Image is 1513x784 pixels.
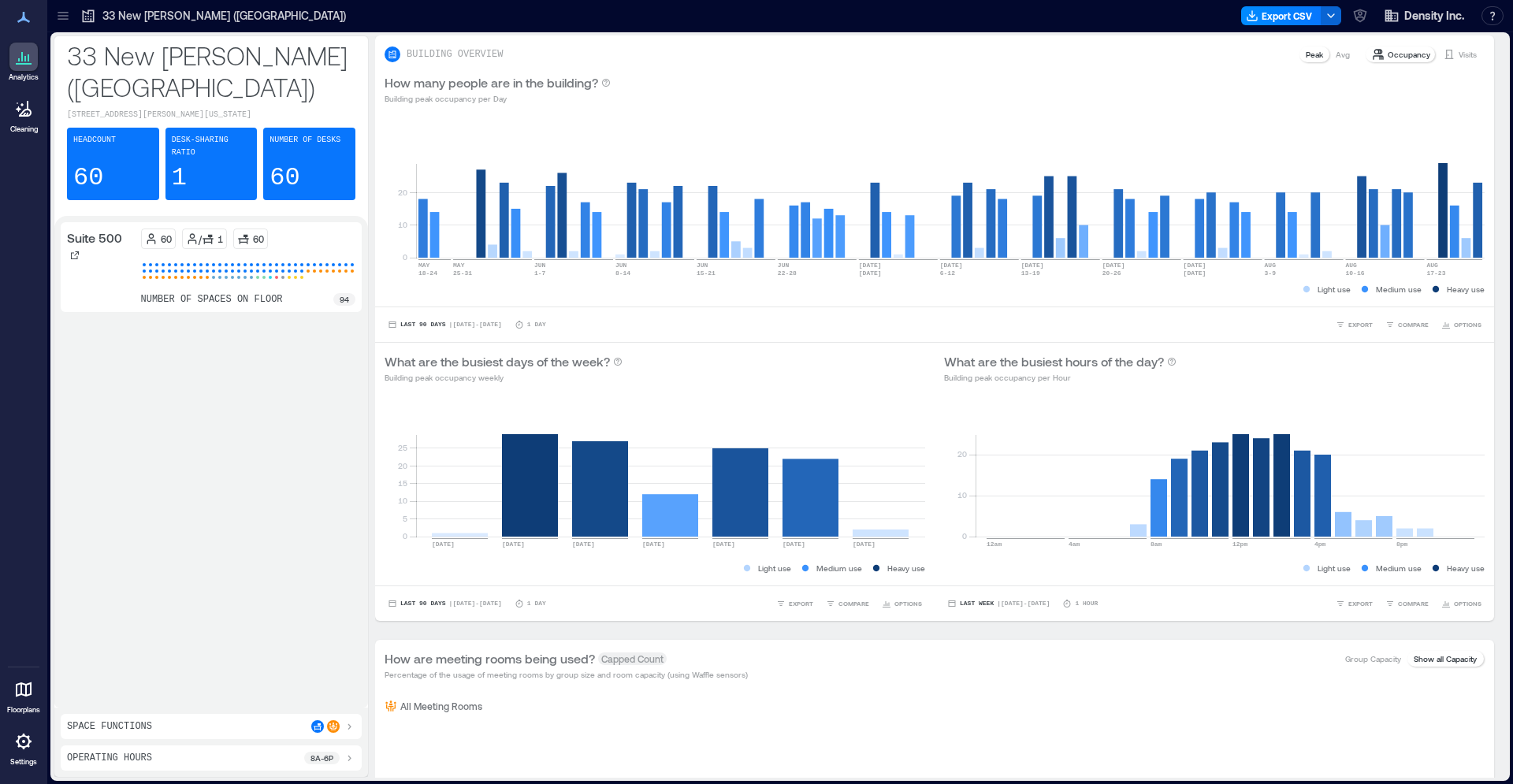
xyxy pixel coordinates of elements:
tspan: 15 [398,478,407,488]
p: Headcount [73,134,116,147]
p: All Meeting Rooms [400,700,482,712]
p: Desk-sharing ratio [172,134,251,159]
p: How many people are in the building? [385,73,598,92]
text: 25-31 [453,269,472,277]
span: OPTIONS [1454,599,1481,608]
p: Light use [1318,562,1351,574]
button: COMPARE [823,596,872,611]
p: 1 [172,162,187,194]
tspan: 0 [962,531,967,541]
text: [DATE] [940,262,963,269]
button: EXPORT [1333,317,1376,333]
p: BUILDING OVERVIEW [407,48,503,61]
p: 8a - 6p [310,752,333,764]
p: 1 [217,232,223,245]
text: 10-16 [1346,269,1365,277]
span: Density Inc. [1404,8,1464,24]
p: Operating Hours [67,752,152,764]
button: Density Inc. [1379,3,1469,28]
p: Show all Capacity [1414,652,1477,665]
text: [DATE] [502,541,525,548]
p: Light use [1318,283,1351,295]
span: EXPORT [1348,599,1373,608]
p: 60 [253,232,264,245]
p: 33 New [PERSON_NAME] ([GEOGRAPHIC_DATA]) [102,8,346,24]
tspan: 20 [398,188,407,197]
text: JUN [615,262,627,269]
button: COMPARE [1382,596,1432,611]
p: 33 New [PERSON_NAME] ([GEOGRAPHIC_DATA]) [67,39,355,102]
p: Peak [1306,48,1323,61]
text: AUG [1426,262,1438,269]
text: 6-12 [940,269,955,277]
tspan: 10 [398,496,407,505]
button: Export CSV [1241,6,1322,25]
tspan: 0 [403,252,407,262]
button: Last 90 Days |[DATE]-[DATE] [385,596,505,611]
text: [DATE] [859,269,882,277]
span: OPTIONS [1454,320,1481,329]
text: 8am [1151,541,1162,548]
p: Group Capacity [1345,652,1401,665]
span: EXPORT [1348,320,1373,329]
p: Cleaning [10,124,38,134]
span: EXPORT [789,599,813,608]
text: 4am [1069,541,1080,548]
text: [DATE] [642,541,665,548]
text: 1-7 [534,269,546,277]
p: Medium use [1376,562,1422,574]
p: Percentage of the usage of meeting rooms by group size and room capacity (using Waffle sensors) [385,668,748,681]
button: EXPORT [1333,596,1376,611]
text: [DATE] [783,541,805,548]
p: 1 Hour [1075,599,1098,608]
button: OPTIONS [1438,596,1485,611]
tspan: 10 [398,220,407,229]
text: 12pm [1232,541,1247,548]
p: Avg [1336,48,1350,61]
p: 1 Day [527,320,546,329]
button: Last Week |[DATE]-[DATE] [944,596,1053,611]
text: 8pm [1396,541,1408,548]
text: 4pm [1314,541,1326,548]
p: Occupancy [1388,48,1430,61]
a: Analytics [4,38,43,87]
p: [STREET_ADDRESS][PERSON_NAME][US_STATE] [67,109,355,121]
a: Cleaning [4,90,43,139]
p: / [199,232,202,245]
tspan: 20 [957,449,967,459]
p: Space Functions [67,720,152,733]
text: [DATE] [1184,262,1206,269]
p: number of spaces on floor [141,293,283,306]
p: Floorplans [7,705,40,715]
span: COMPARE [1398,599,1429,608]
text: 8-14 [615,269,630,277]
text: JUN [778,262,790,269]
text: MAY [453,262,465,269]
text: [DATE] [712,541,735,548]
button: EXPORT [773,596,816,611]
a: Floorplans [2,671,45,719]
p: 60 [270,162,299,194]
text: [DATE] [1021,262,1044,269]
tspan: 0 [403,531,407,541]
text: 18-24 [418,269,437,277]
p: Building peak occupancy per Day [385,92,611,105]
tspan: 5 [403,514,407,523]
p: What are the busiest days of the week? [385,352,610,371]
p: Building peak occupancy per Hour [944,371,1177,384]
span: COMPARE [1398,320,1429,329]
a: Settings [5,723,43,771]
text: JUN [534,262,546,269]
span: COMPARE [838,599,869,608]
p: 94 [340,293,349,306]
text: MAY [418,262,430,269]
p: Medium use [816,562,862,574]
p: Heavy use [887,562,925,574]
tspan: 20 [398,461,407,470]
button: OPTIONS [1438,317,1485,333]
text: [DATE] [432,541,455,548]
text: 20-26 [1102,269,1121,277]
tspan: 25 [398,443,407,452]
tspan: 10 [957,490,967,500]
text: AUG [1346,262,1358,269]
